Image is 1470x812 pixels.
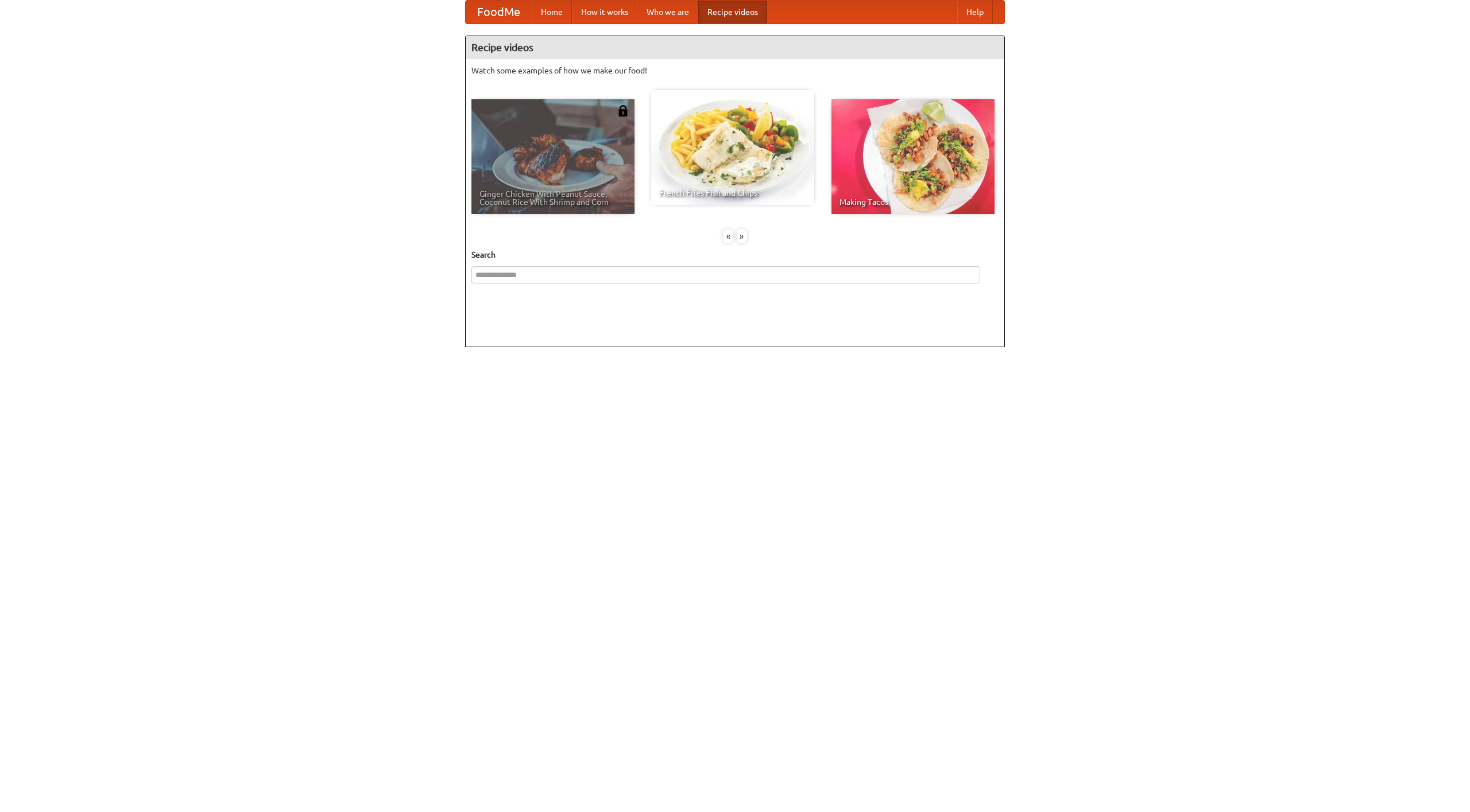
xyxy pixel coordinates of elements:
a: Help [957,1,993,24]
a: Recipe videos [698,1,767,24]
a: Making Tacos [831,99,995,214]
a: Home [532,1,572,24]
span: French Fries Fish and Chips [659,189,806,197]
h4: Recipe videos [466,36,1004,59]
span: Making Tacos [840,198,987,206]
a: How it works [572,1,637,24]
a: French Fries Fish and Chips [651,90,814,205]
div: » [737,229,747,243]
div: « [723,229,733,243]
img: 483408.png [617,105,629,116]
p: Watch some examples of how we make our food! [471,65,999,76]
a: Who we are [637,1,698,24]
a: FoodMe [466,1,532,24]
h5: Search [471,249,999,261]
